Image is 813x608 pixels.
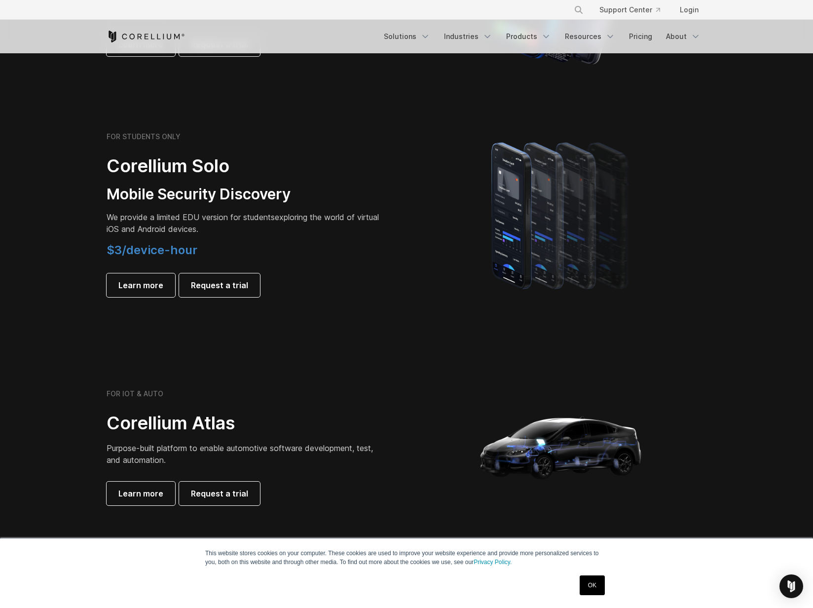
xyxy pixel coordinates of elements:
[672,1,706,19] a: Login
[118,488,163,499] span: Learn more
[107,482,175,505] a: Learn more
[107,211,383,235] p: exploring the world of virtual iOS and Android devices.
[107,212,275,222] span: We provide a limited EDU version for students
[474,559,512,566] a: Privacy Policy.
[463,348,660,546] img: Corellium_Hero_Atlas_alt
[191,279,248,291] span: Request a trial
[559,28,621,45] a: Resources
[570,1,588,19] button: Search
[179,273,260,297] a: Request a trial
[779,574,803,598] div: Open Intercom Messenger
[107,243,197,257] span: $3/device-hour
[191,488,248,499] span: Request a trial
[438,28,498,45] a: Industries
[580,575,605,595] a: OK
[500,28,557,45] a: Products
[591,1,668,19] a: Support Center
[107,412,383,434] h2: Corellium Atlas
[107,389,163,398] h6: FOR IOT & AUTO
[660,28,706,45] a: About
[378,28,436,45] a: Solutions
[107,185,383,204] h3: Mobile Security Discovery
[107,273,175,297] a: Learn more
[205,549,608,567] p: This website stores cookies on your computer. These cookies are used to improve your website expe...
[623,28,658,45] a: Pricing
[107,443,373,465] span: Purpose-built platform to enable automotive software development, test, and automation.
[107,132,181,141] h6: FOR STUDENTS ONLY
[472,128,652,301] img: A lineup of four iPhone models becoming more gradient and blurred
[118,279,163,291] span: Learn more
[179,482,260,505] a: Request a trial
[107,155,383,177] h2: Corellium Solo
[378,28,706,45] div: Navigation Menu
[107,31,185,42] a: Corellium Home
[562,1,706,19] div: Navigation Menu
